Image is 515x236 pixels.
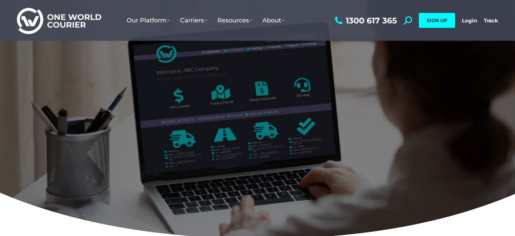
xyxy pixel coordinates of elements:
a: SIGN UP [419,13,455,28]
span: SIGN UP [427,17,447,23]
a: Carriers [175,10,212,31]
a: Login [462,17,477,24]
img: One World Courier [17,7,101,34]
span: Carriers [180,17,207,24]
span: Our Platform [127,17,170,24]
span: Resources [217,17,252,24]
a: 1300 617 365 [333,16,397,25]
a: Resources [212,10,257,31]
a: About [257,10,289,31]
a: Track [484,17,498,24]
a: Our Platform [122,10,175,31]
span: About [262,17,284,24]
